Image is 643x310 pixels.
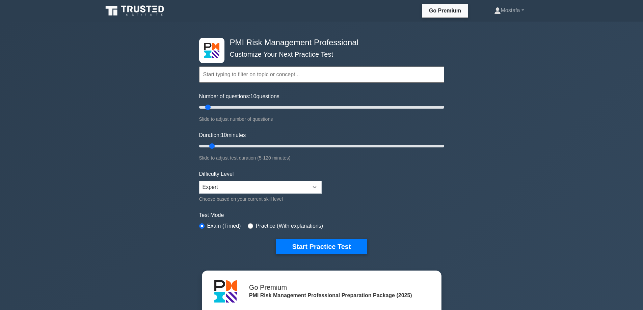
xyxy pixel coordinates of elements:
div: Slide to adjust test duration (5-120 minutes) [199,154,444,162]
div: Slide to adjust number of questions [199,115,444,123]
div: Choose based on your current skill level [199,195,322,203]
label: Test Mode [199,211,444,219]
span: 10 [221,132,227,138]
a: Go Premium [425,6,465,15]
label: Duration: minutes [199,131,246,139]
button: Start Practice Test [276,239,367,254]
label: Practice (With explanations) [256,222,323,230]
span: 10 [250,93,257,99]
label: Difficulty Level [199,170,234,178]
input: Start typing to filter on topic or concept... [199,66,444,83]
label: Exam (Timed) [207,222,241,230]
h4: PMI Risk Management Professional [227,38,411,48]
label: Number of questions: questions [199,92,279,101]
a: Mostafa [478,4,540,17]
